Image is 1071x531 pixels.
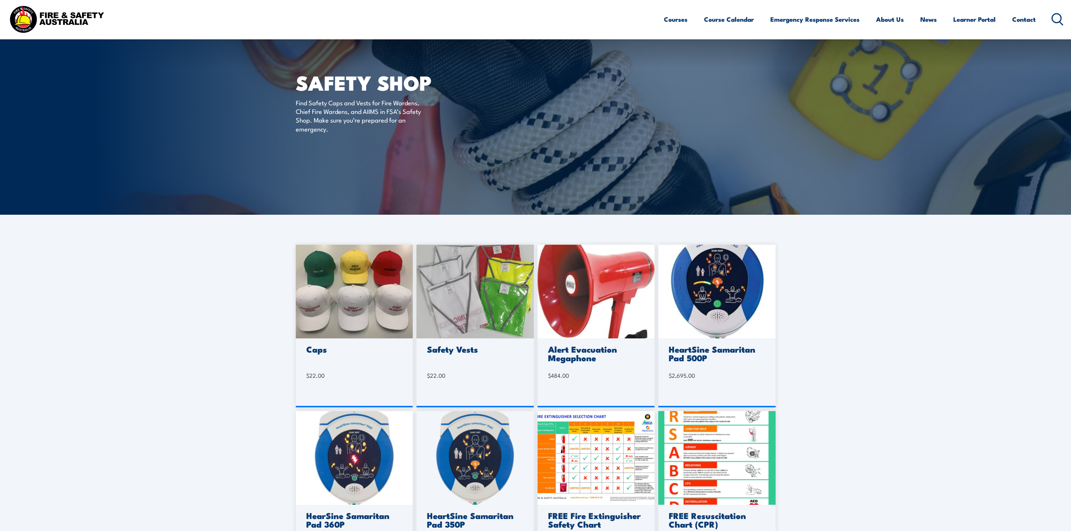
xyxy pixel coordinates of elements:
h1: SAFETY SHOP [296,73,481,91]
h3: FREE Fire Extinguisher Safety Chart [548,511,642,528]
span: $ [427,371,430,379]
img: 360.jpg [296,411,413,505]
a: About Us [876,9,904,29]
img: Fire-Extinguisher-Chart.png [538,411,655,505]
h3: HeartSine Samaritan Pad 500P [669,345,763,362]
span: $ [306,371,309,379]
a: Emergency Response Services [770,9,860,29]
h3: Safety Vests [427,345,521,353]
bdi: 2,695.00 [669,371,695,379]
a: Course Calendar [704,9,754,29]
a: News [920,9,937,29]
h3: HeartSine Samaritan Pad 350P [427,511,521,528]
span: $ [548,371,551,379]
h3: HearSine Samaritan Pad 360P [306,511,400,528]
h3: Caps [306,345,400,353]
h3: Alert Evacuation Megaphone [548,345,642,362]
img: 500.jpg [658,245,776,338]
h3: FREE Resuscitation Chart (CPR) [669,511,763,528]
img: 350.png [416,411,534,505]
a: Courses [664,9,688,29]
span: $ [669,371,672,379]
img: 20230220_093531-scaled-1.jpg [416,245,534,338]
a: Contact [1012,9,1036,29]
bdi: 484.00 [548,371,569,379]
bdi: 22.00 [306,371,325,379]
img: caps-scaled-1.jpg [296,245,413,338]
img: FREE Resuscitation Chart – What are the 7 steps to CPR Chart / Sign / Poster [658,411,776,505]
p: Find Safety Caps and Vests for Fire Wardens, Chief Fire Wardens, and AIIMS in FSA’s Safety Shop. ... [296,98,433,133]
bdi: 22.00 [427,371,445,379]
img: megaphone-1.jpg [538,245,655,338]
a: Learner Portal [953,9,996,29]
